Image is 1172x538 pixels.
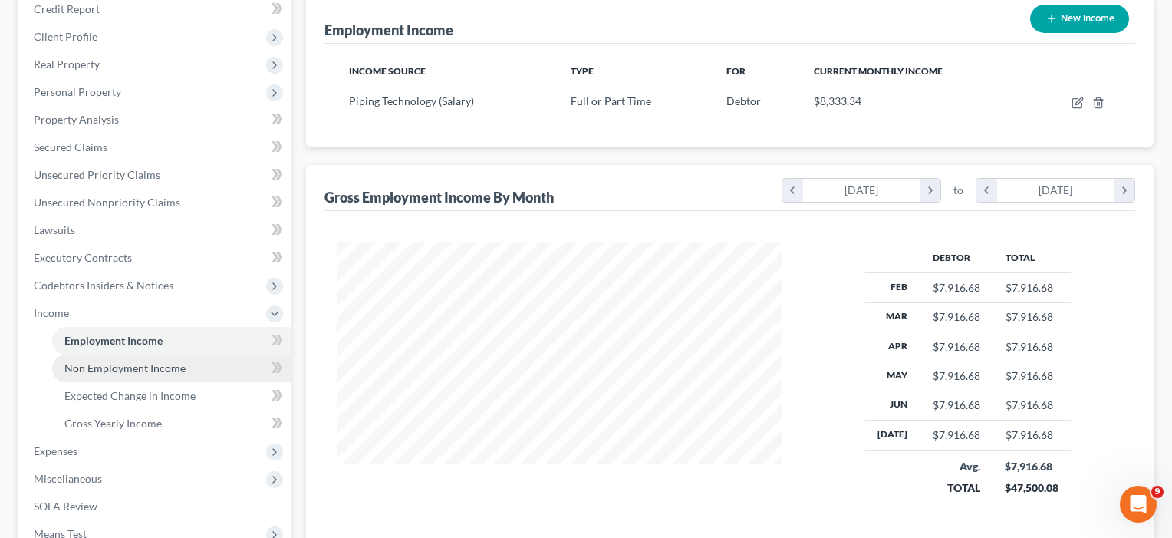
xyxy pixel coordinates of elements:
i: chevron_left [782,179,803,202]
span: Unsecured Priority Claims [34,168,160,181]
th: Feb [865,273,920,302]
div: $7,916.68 [933,280,980,295]
a: Gross Yearly Income [52,410,291,437]
span: Gross Yearly Income [64,417,162,430]
a: Lawsuits [21,216,291,244]
span: 9 [1151,486,1164,498]
div: Send us a messageWe typically reply in a few hours [15,180,291,239]
span: Piping Technology (Salary) [349,94,474,107]
span: Home [34,435,68,446]
i: chevron_right [920,179,940,202]
div: Attorney's Disclosure of Compensation [31,341,257,357]
button: Help [205,397,307,458]
button: Search for help [22,253,285,284]
span: Codebtors Insiders & Notices [34,279,173,292]
i: chevron_right [1114,179,1134,202]
button: New Income [1030,5,1129,33]
td: $7,916.68 [993,273,1071,302]
span: Income [34,306,69,319]
div: Form Preview Helper [22,363,285,391]
button: Messages [102,397,204,458]
th: Apr [865,332,920,361]
th: Total [993,242,1071,272]
div: Gross Employment Income By Month [324,188,554,206]
a: Secured Claims [21,134,291,161]
th: [DATE] [865,421,920,450]
div: $7,916.68 [933,398,980,413]
span: $8,333.34 [814,94,861,107]
div: Avg. [932,459,980,474]
span: Expenses [34,444,77,457]
td: $7,916.68 [993,361,1071,391]
span: SOFA Review [34,500,97,513]
a: Non Employment Income [52,355,291,382]
span: Miscellaneous [34,472,102,485]
div: We typically reply in a few hours [31,210,256,226]
span: to [953,183,963,198]
span: Full or Part Time [571,94,651,107]
a: SOFA Review [21,493,291,520]
span: Executory Contracts [34,251,132,264]
div: Employment Income [324,21,453,39]
span: Search for help [31,261,124,277]
span: Messages [127,435,180,446]
a: Executory Contracts [21,244,291,272]
div: Close [264,25,291,52]
div: Form Preview Helper [31,369,257,385]
a: Employment Income [52,327,291,355]
img: Profile image for Emma [193,25,224,55]
span: Debtor [726,94,761,107]
div: $7,916.68 [933,427,980,443]
div: Statement of Financial Affairs - Payments Made in the Last 90 days [31,296,257,328]
span: Property Analysis [34,113,119,126]
iframe: Intercom live chat [1120,486,1157,523]
td: $7,916.68 [993,421,1071,450]
span: Personal Property [34,85,121,98]
span: Client Profile [34,30,97,43]
div: $7,916.68 [933,309,980,325]
p: How can we help? [31,135,276,161]
span: Employment Income [64,334,163,347]
div: $7,916.68 [933,368,980,384]
span: Income Source [349,65,426,77]
span: Credit Report [34,2,100,15]
img: Profile image for Sara [164,25,195,55]
a: Unsecured Priority Claims [21,161,291,189]
img: Profile image for Lindsey [222,25,253,55]
div: Statement of Financial Affairs - Payments Made in the Last 90 days [22,290,285,335]
span: Real Property [34,58,100,71]
div: TOTAL [932,480,980,496]
div: $7,916.68 [933,339,980,355]
th: Debtor [920,242,993,272]
th: May [865,361,920,391]
div: $47,500.08 [1005,480,1058,496]
p: Hi there! [31,109,276,135]
span: Expected Change in Income [64,389,196,402]
td: $7,916.68 [993,332,1071,361]
th: Mar [865,302,920,332]
a: Expected Change in Income [52,382,291,410]
i: chevron_left [976,179,997,202]
div: Attorney's Disclosure of Compensation [22,335,285,363]
div: [DATE] [803,179,920,202]
td: $7,916.68 [993,302,1071,332]
div: $7,916.68 [1005,459,1058,474]
a: Unsecured Nonpriority Claims [21,189,291,216]
td: $7,916.68 [993,391,1071,420]
span: Lawsuits [34,223,75,236]
span: Unsecured Nonpriority Claims [34,196,180,209]
a: Property Analysis [21,106,291,134]
span: Non Employment Income [64,361,186,375]
span: Secured Claims [34,140,107,153]
th: Jun [865,391,920,420]
div: Send us a message [31,193,256,210]
div: [DATE] [997,179,1114,202]
span: For [726,65,746,77]
span: Help [243,435,268,446]
img: logo [31,33,133,49]
span: Current Monthly Income [814,65,943,77]
span: Type [571,65,594,77]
